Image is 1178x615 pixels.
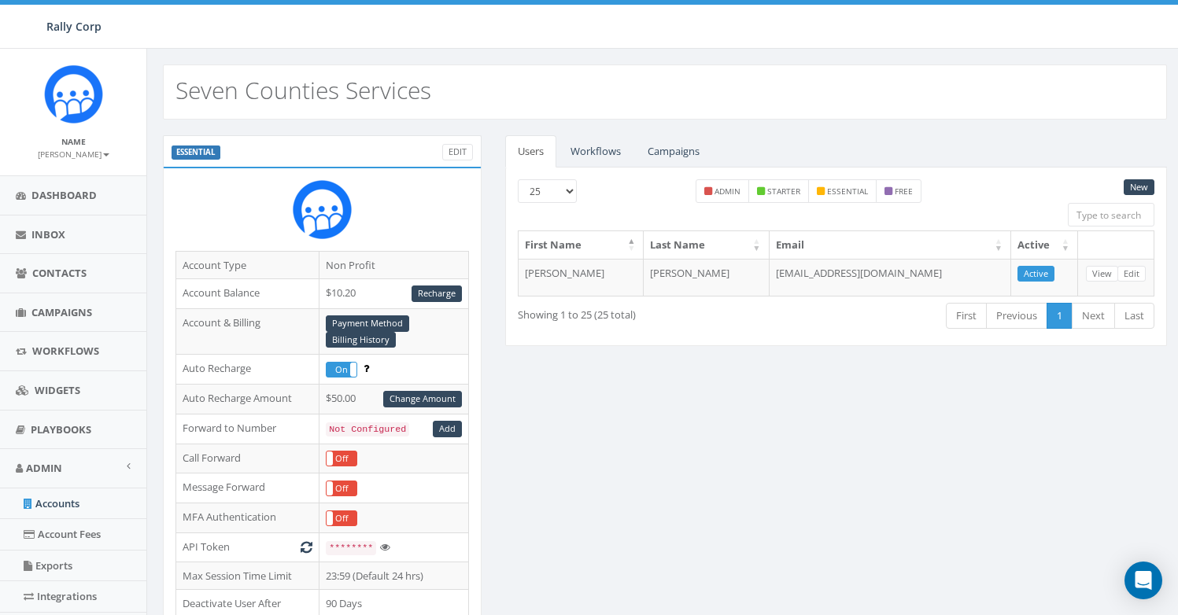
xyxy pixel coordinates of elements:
[31,188,97,202] span: Dashboard
[326,451,357,467] div: OnOff
[176,444,319,473] td: Call Forward
[505,135,556,168] a: Users
[442,144,473,160] a: Edit
[326,481,357,497] div: OnOff
[1072,303,1115,329] a: Next
[176,385,319,414] td: Auto Recharge Amount
[61,136,86,147] small: Name
[319,251,469,279] td: Non Profit
[433,421,462,437] a: Add
[176,355,319,385] td: Auto Recharge
[26,461,62,475] span: Admin
[827,186,868,197] small: essential
[319,385,469,414] td: $50.00
[319,279,469,309] td: $10.20
[715,186,740,197] small: admin
[1114,303,1154,329] a: Last
[326,422,409,436] code: Not Configured
[946,303,987,329] a: First
[35,383,80,397] span: Widgets
[1011,231,1078,259] th: Active: activate to sort column ascending
[326,332,396,348] a: Billing History
[1124,562,1162,599] div: Open Intercom Messenger
[326,362,357,378] div: OnOff
[319,562,469,590] td: 23:59 (Default 24 hrs)
[32,344,99,358] span: Workflows
[770,259,1011,296] td: [EMAIL_ADDRESS][DOMAIN_NAME]
[31,305,92,319] span: Campaigns
[31,227,65,241] span: Inbox
[176,503,319,533] td: MFA Authentication
[895,186,913,197] small: free
[31,422,91,436] span: Playbooks
[644,259,769,296] td: [PERSON_NAME]
[518,301,769,322] div: Showing 1 to 25 (25 total)
[176,414,319,444] td: Forward to Number
[176,279,319,309] td: Account Balance
[364,361,369,375] span: Enable to prevent campaign failure.
[767,186,800,197] small: starter
[176,308,319,355] td: Account & Billing
[327,481,356,496] label: Off
[172,145,220,160] label: ESSENTIAL
[1068,203,1154,226] input: Type to search
[1124,179,1154,196] a: New
[327,363,356,377] label: On
[38,149,109,160] small: [PERSON_NAME]
[326,510,357,527] div: OnOff
[44,64,103,123] img: Icon_1.png
[1086,266,1118,282] a: View
[519,259,644,296] td: [PERSON_NAME]
[635,135,712,168] a: Campaigns
[176,251,319,279] td: Account Type
[1047,303,1073,329] a: 1
[176,533,319,562] td: API Token
[32,266,87,280] span: Contacts
[558,135,633,168] a: Workflows
[38,146,109,160] a: [PERSON_NAME]
[327,511,356,526] label: Off
[770,231,1011,259] th: Email: activate to sort column ascending
[986,303,1047,329] a: Previous
[175,77,431,103] h2: Seven Counties Services
[1017,266,1054,282] a: Active
[1117,266,1146,282] a: Edit
[293,180,352,239] img: Rally_Corp_Icon.png
[412,285,462,302] a: Recharge
[519,231,644,259] th: First Name: activate to sort column descending
[176,473,319,503] td: Message Forward
[46,19,102,34] span: Rally Corp
[301,542,312,552] i: Generate New Token
[383,391,462,407] a: Change Amount
[176,562,319,590] td: Max Session Time Limit
[327,451,356,466] label: Off
[644,231,769,259] th: Last Name: activate to sort column ascending
[326,315,409,332] a: Payment Method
